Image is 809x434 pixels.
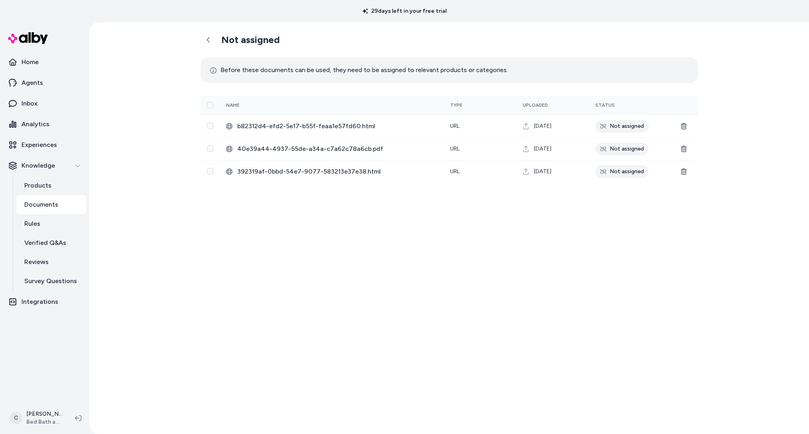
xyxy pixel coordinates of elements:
[534,145,551,153] span: [DATE]
[358,7,451,15] p: 29 days left in your free trial
[450,145,460,152] span: URL
[595,165,649,178] div: Not assigned
[237,121,437,131] span: b82312d4-efd2-5e17-b55f-feaa1e57fd60.html
[22,99,37,108] p: Inbox
[22,161,55,170] p: Knowledge
[207,168,213,174] button: Select row
[24,200,58,209] p: Documents
[226,144,437,154] div: 40e39a44-4937-55de-a34a-c7a62c78a6cb.pdf
[207,145,213,152] button: Select row
[22,140,57,150] p: Experiences
[221,34,280,46] h2: Not assigned
[16,195,86,214] a: Documents
[3,292,86,311] a: Integrations
[450,123,460,129] span: URL
[3,53,86,72] a: Home
[16,233,86,252] a: Verified Q&As
[237,144,437,154] span: 40e39a44-4937-55de-a34a-c7a62c78a6cb.pdf
[24,181,51,190] p: Products
[3,73,86,92] a: Agents
[3,94,86,113] a: Inbox
[22,119,49,129] p: Analytics
[16,272,86,291] a: Survey Questions
[534,122,551,130] span: [DATE]
[26,410,62,418] p: [PERSON_NAME]
[207,102,213,108] button: Select all
[22,78,43,88] p: Agents
[226,121,437,131] div: b82312d4-efd2-5e17-b55f-feaa1e57fd60.html
[10,412,22,424] span: C
[450,102,463,108] span: Type
[207,123,213,129] button: Select row
[595,143,649,155] div: Not assigned
[16,176,86,195] a: Products
[24,238,66,248] p: Verified Q&As
[534,168,551,176] span: [DATE]
[22,57,39,67] p: Home
[3,156,86,175] button: Knowledge
[226,102,286,108] div: Name
[523,102,548,108] span: Uploaded
[595,120,649,133] div: Not assigned
[24,219,40,229] p: Rules
[24,257,49,267] p: Reviews
[24,276,77,286] p: Survey Questions
[16,214,86,233] a: Rules
[22,297,58,307] p: Integrations
[3,115,86,134] a: Analytics
[3,135,86,154] a: Experiences
[210,65,508,76] p: Before these documents can be used, they need to be assigned to relevant products or categories.
[16,252,86,272] a: Reviews
[226,167,437,176] div: 392319af-0bbd-54e7-9077-583213e37e38.html
[450,168,460,175] span: URL
[26,418,62,426] span: Bed Bath and Beyond
[5,405,69,431] button: C[PERSON_NAME]Bed Bath and Beyond
[8,32,48,44] img: alby Logo
[237,167,437,176] span: 392319af-0bbd-54e7-9077-583213e37e38.html
[595,102,615,108] span: Status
